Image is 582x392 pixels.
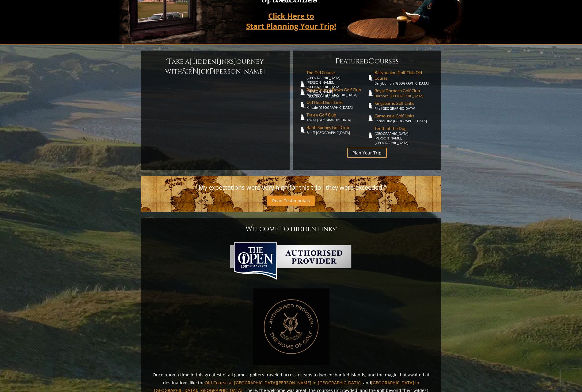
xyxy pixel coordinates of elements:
[147,182,435,193] p: "My expectations were very high for this trip - they were exceeded!"
[306,100,367,110] a: Old Head Golf LinksKinsale [GEOGRAPHIC_DATA]
[205,380,361,386] a: Old Course at [GEOGRAPHIC_DATA][PERSON_NAME] in [GEOGRAPHIC_DATA]
[306,100,367,105] span: Old Head Golf Links
[240,9,342,33] a: Click Here toStart Planning Your Trip!
[147,224,435,234] h1: Welcome To Hidden Links®
[306,87,367,93] span: Royal County Down Golf Club
[306,70,367,98] a: The Old Course[GEOGRAPHIC_DATA][PERSON_NAME], [GEOGRAPHIC_DATA][PERSON_NAME] [GEOGRAPHIC_DATA]
[375,126,435,131] span: Teeth of the Dog
[192,67,199,76] span: N
[147,57,283,76] h6: ake a idden inks ourney with ir ick [PERSON_NAME]
[306,125,367,130] span: Banff Springs Golf Club
[167,57,172,67] span: T
[375,113,435,119] span: Carnoustie Golf Links
[182,67,186,76] span: S
[299,56,435,66] h6: eatured ourses
[347,148,387,158] a: Plan Your Trip
[306,112,367,122] a: Tralee Golf ClubTralee [GEOGRAPHIC_DATA]
[375,70,435,86] a: Ballybunion Golf Club Old CourseBallybunion [GEOGRAPHIC_DATA]
[306,70,367,75] span: The Old Course
[216,57,219,67] span: L
[335,56,340,66] span: F
[375,88,435,93] span: Royal Dornoch Golf Club
[209,67,214,76] span: F
[375,88,435,98] a: Royal Dornoch Golf ClubDornoch [GEOGRAPHIC_DATA]
[368,56,375,66] span: C
[306,112,367,118] span: Tralee Golf Club
[189,57,196,67] span: H
[375,113,435,123] a: Carnoustie Golf LinksCarnoustie [GEOGRAPHIC_DATA]
[375,126,435,145] a: Teeth of the Dog[GEOGRAPHIC_DATA][PERSON_NAME], [GEOGRAPHIC_DATA]
[375,101,435,111] a: Kingsbarns Golf LinksFife [GEOGRAPHIC_DATA]
[306,87,367,97] a: Royal County Down Golf ClubNewcastle [GEOGRAPHIC_DATA]
[375,101,435,106] span: Kingsbarns Golf Links
[234,57,236,67] span: J
[306,125,367,135] a: Banff Springs Golf ClubBanff [GEOGRAPHIC_DATA]
[267,196,315,206] a: Read Testimonials
[375,70,435,81] span: Ballybunion Golf Club Old Course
